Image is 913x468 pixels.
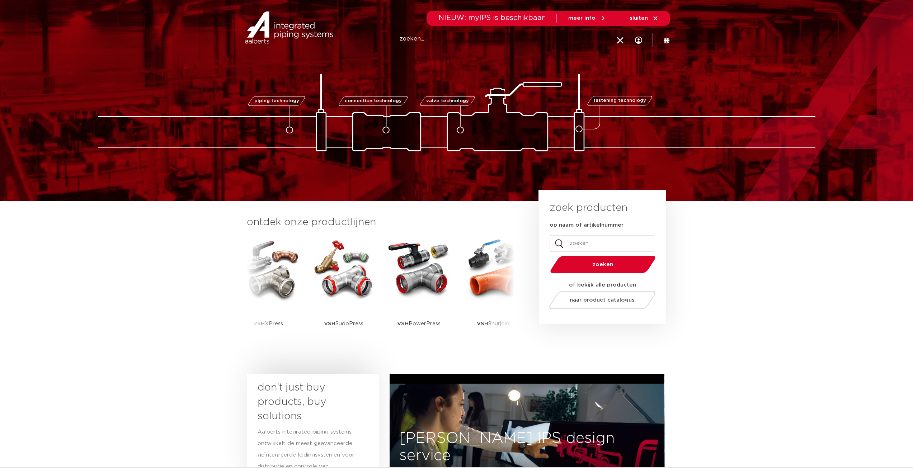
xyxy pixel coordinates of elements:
[253,301,283,346] p: XPress
[311,237,376,346] a: VSHSudoPress
[247,215,514,230] h3: ontdek onze productlijnen
[630,15,659,22] a: sluiten
[324,321,335,326] strong: VSH
[569,262,637,267] span: zoeken
[593,99,646,103] span: fastening technology
[568,15,596,21] span: meer info
[462,237,527,346] a: VSHShurjoint
[426,99,469,103] span: valve technology
[438,14,545,22] span: NIEUW: myIPS is beschikbaar
[397,301,441,346] p: PowerPress
[387,237,451,346] a: VSHPowerPress
[630,15,648,21] span: sluiten
[477,301,512,346] p: Shurjoint
[324,301,363,346] p: SudoPress
[389,430,664,464] h3: [PERSON_NAME] IPS design service
[550,201,627,215] h3: zoek producten
[547,291,657,309] a: naar product catalogus
[400,32,625,46] input: zoeken...
[397,321,409,326] strong: VSH
[258,380,355,424] h3: don’t just buy products, buy solutions
[550,222,623,229] label: op naam of artikelnummer
[568,15,606,22] a: meer info
[236,237,301,346] a: VSHXPress
[570,297,635,303] span: naar product catalogus
[547,255,658,274] button: zoeken
[254,99,299,103] span: piping technology
[253,321,265,326] strong: VSH
[550,235,655,252] input: zoeken
[569,282,636,288] strong: of bekijk alle producten
[344,99,401,103] span: connection technology
[477,321,488,326] strong: VSH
